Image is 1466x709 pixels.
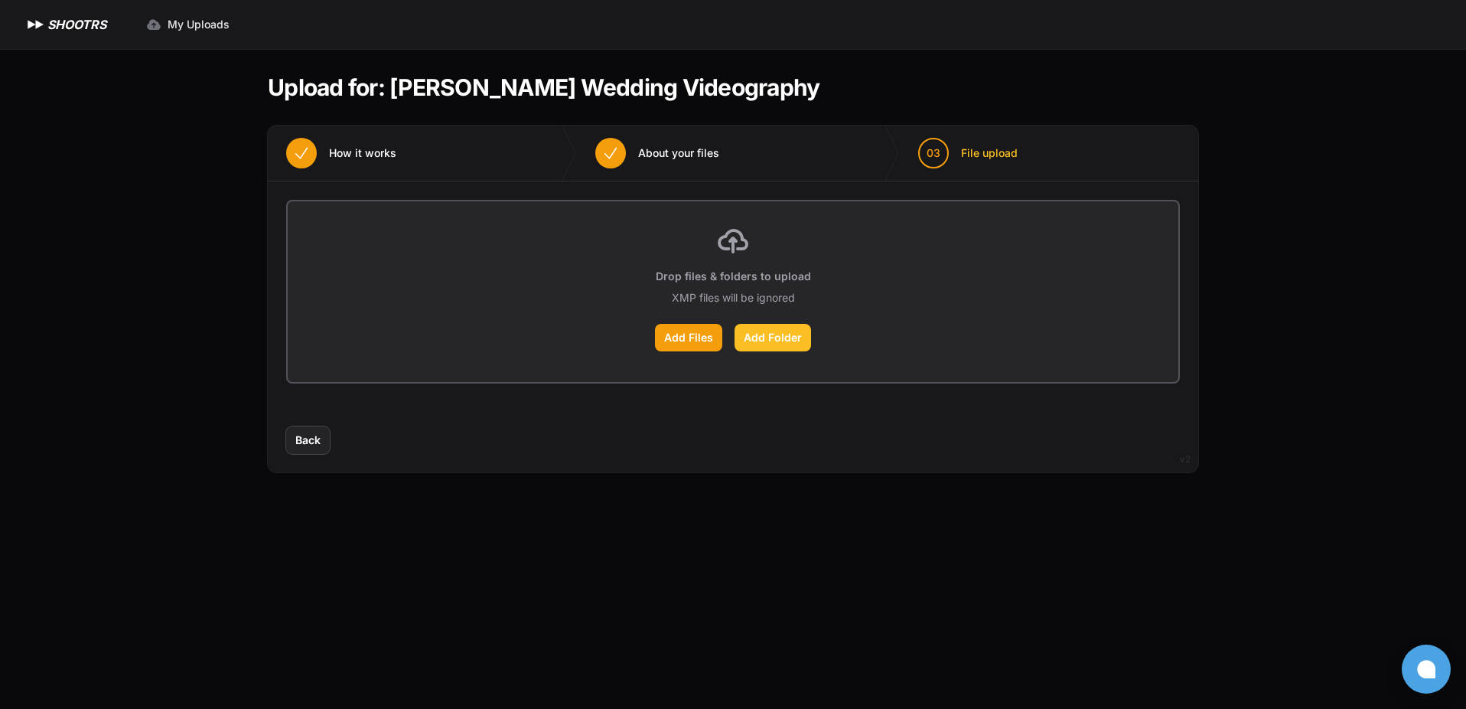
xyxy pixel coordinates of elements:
button: Open chat window [1402,645,1451,694]
h1: SHOOTRS [47,15,106,34]
span: 03 [927,145,940,161]
span: How it works [329,145,396,161]
button: Back [286,426,330,454]
a: My Uploads [137,11,239,38]
button: About your files [577,126,738,181]
span: About your files [638,145,719,161]
button: How it works [268,126,415,181]
label: Add Files [655,324,722,351]
div: v2 [1180,450,1191,469]
h1: Upload for: [PERSON_NAME] Wedding Videography [268,74,819,101]
img: SHOOTRS [24,15,47,34]
label: Add Folder [735,324,811,351]
span: My Uploads [168,17,230,32]
button: 03 File upload [900,126,1036,181]
a: SHOOTRS SHOOTRS [24,15,106,34]
span: File upload [961,145,1018,161]
p: Drop files & folders to upload [656,269,811,284]
span: Back [295,433,321,448]
p: XMP files will be ignored [672,290,795,305]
